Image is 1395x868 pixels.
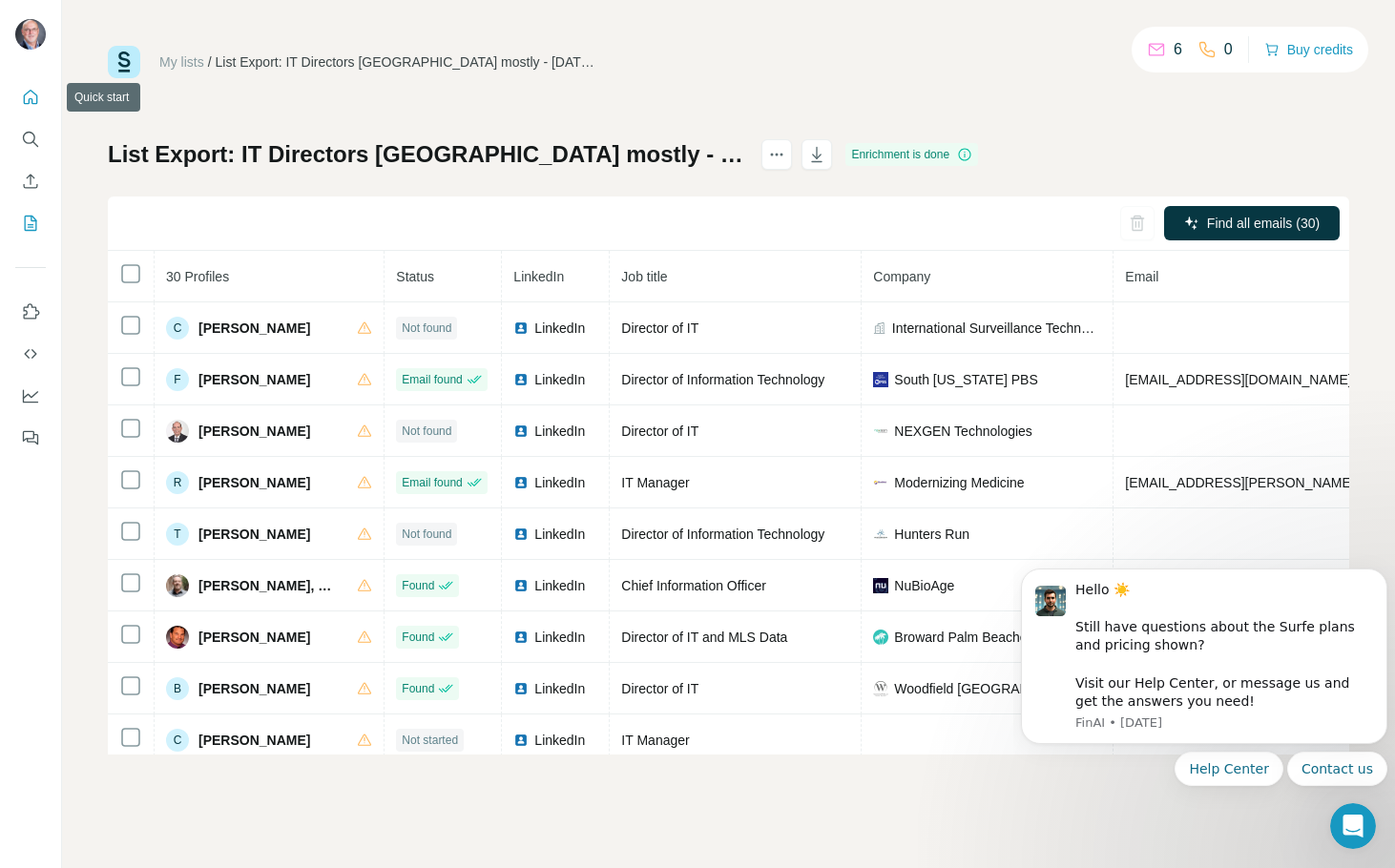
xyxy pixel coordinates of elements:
span: Job title [621,269,667,284]
iframe: Intercom live chat [1330,803,1376,849]
img: Avatar [166,420,189,443]
span: Modernizing Medicine [894,473,1024,492]
span: Found [402,629,434,646]
img: company-logo [873,681,888,696]
button: actions [761,139,792,170]
button: Buy credits [1264,36,1353,63]
img: LinkedIn logo [513,578,529,593]
li: / [208,52,212,72]
img: Avatar [15,19,46,50]
img: LinkedIn logo [513,372,529,387]
span: Not found [402,423,451,440]
span: LinkedIn [534,370,585,389]
img: Avatar [166,626,189,649]
span: Director of Information Technology [621,527,824,542]
span: LinkedIn [534,422,585,441]
span: [PERSON_NAME] [198,422,310,441]
img: company-logo [873,527,888,542]
span: LinkedIn [534,576,585,595]
img: LinkedIn logo [513,630,529,645]
img: LinkedIn logo [513,733,529,748]
button: Find all emails (30) [1164,206,1340,240]
span: LinkedIn [534,731,585,750]
span: Director of IT and MLS Data [621,630,787,645]
span: Company [873,269,930,284]
span: Director of IT [621,320,698,336]
img: LinkedIn logo [513,475,529,490]
span: Director of IT [621,681,698,696]
span: [PERSON_NAME] [198,370,310,389]
span: NuBioAge [894,576,954,595]
div: C [166,317,189,340]
span: LinkedIn [513,269,564,284]
span: NEXGEN Technologies [894,422,1031,441]
div: R [166,471,189,494]
img: Surfe Logo [108,46,140,78]
span: LinkedIn [534,473,585,492]
span: [PERSON_NAME] [198,628,310,647]
span: Found [402,577,434,594]
p: 0 [1224,38,1233,61]
div: List Export: IT Directors [GEOGRAPHIC_DATA] mostly - [DATE] 21:46 [216,52,597,72]
span: [PERSON_NAME] [198,525,310,544]
span: Not started [402,732,458,749]
span: LinkedIn [534,319,585,338]
div: F [166,368,189,391]
button: Feedback [15,421,46,455]
span: Chief Information Officer [621,578,765,593]
span: [PERSON_NAME] [198,319,310,338]
span: IT Manager [621,475,689,490]
img: company-logo [873,578,888,593]
span: [PERSON_NAME] [198,731,310,750]
button: Quick start [15,80,46,114]
button: Enrich CSV [15,164,46,198]
img: company-logo [873,424,888,439]
span: Director of Information Technology [621,372,824,387]
button: Use Surfe on LinkedIn [15,295,46,329]
span: LinkedIn [534,525,585,544]
iframe: Intercom notifications message [1013,506,1395,816]
button: Search [15,122,46,156]
span: [PERSON_NAME] [198,473,310,492]
button: Use Surfe API [15,337,46,371]
span: South [US_STATE] PBS [894,370,1037,389]
span: Not found [402,526,451,543]
img: company-logo [873,475,888,490]
div: Enrichment is done [845,143,978,166]
span: Broward Palm Beaches & St. Lucie Realtors® [894,628,1101,647]
span: [PERSON_NAME], M.S.I.T [198,576,338,595]
span: [EMAIL_ADDRESS][DOMAIN_NAME] [1125,372,1351,387]
span: 30 Profiles [166,269,229,284]
div: B [166,677,189,700]
span: IT Manager [621,733,689,748]
img: LinkedIn logo [513,424,529,439]
img: LinkedIn logo [513,527,529,542]
a: My lists [159,54,204,70]
span: Found [402,680,434,697]
span: Not found [402,320,451,337]
div: C [166,729,189,752]
span: Status [396,269,434,284]
img: company-logo [873,630,888,645]
div: T [166,523,189,546]
span: LinkedIn [534,679,585,698]
img: LinkedIn logo [513,320,529,336]
p: 6 [1174,38,1182,61]
img: LinkedIn logo [513,681,529,696]
span: Woodfield [GEOGRAPHIC_DATA] [894,679,1096,698]
h1: List Export: IT Directors [GEOGRAPHIC_DATA] mostly - [DATE] 21:46 [108,139,744,170]
span: LinkedIn [534,628,585,647]
span: Hunters Run [894,525,969,544]
img: company-logo [873,372,888,387]
img: Avatar [166,574,189,597]
button: Dashboard [15,379,46,413]
span: Email found [402,371,462,388]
